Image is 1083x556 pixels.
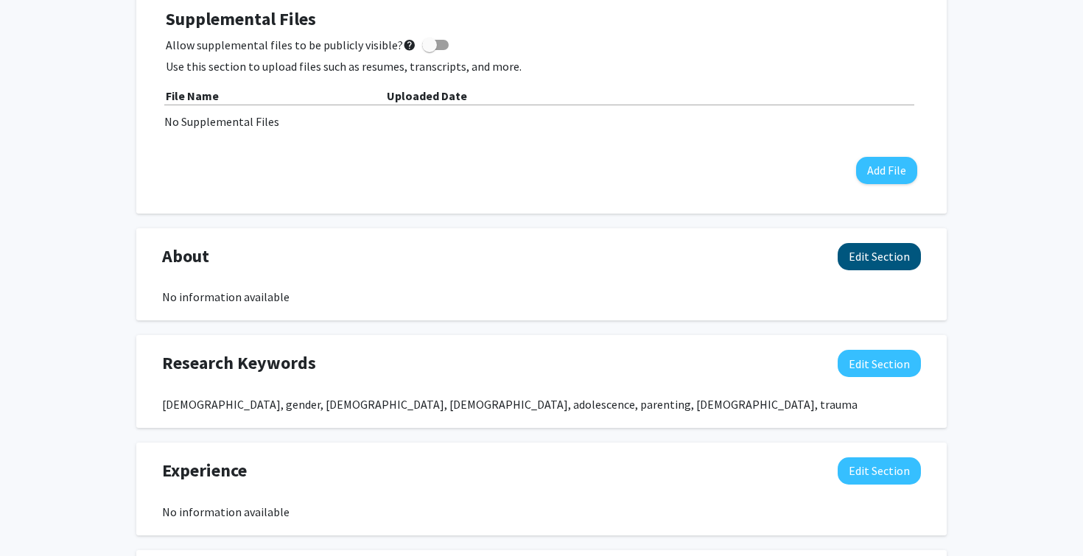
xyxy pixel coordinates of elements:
mat-icon: help [403,36,416,54]
div: No information available [162,503,921,521]
p: Use this section to upload files such as resumes, transcripts, and more. [166,57,917,75]
div: [DEMOGRAPHIC_DATA], gender, [DEMOGRAPHIC_DATA], [DEMOGRAPHIC_DATA], adolescence, parenting, [DEMO... [162,395,921,413]
span: Research Keywords [162,350,316,376]
button: Edit Experience [838,457,921,485]
h4: Supplemental Files [166,9,917,30]
b: File Name [166,88,219,103]
div: No Supplemental Files [164,113,919,130]
span: Experience [162,457,247,484]
button: Add File [856,157,917,184]
iframe: Chat [11,490,63,545]
span: About [162,243,209,270]
button: Edit Research Keywords [838,350,921,377]
button: Edit About [838,243,921,270]
span: Allow supplemental files to be publicly visible? [166,36,416,54]
div: No information available [162,288,921,306]
b: Uploaded Date [387,88,467,103]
